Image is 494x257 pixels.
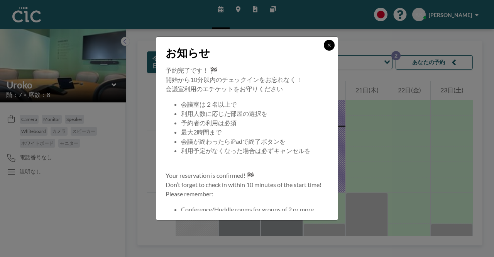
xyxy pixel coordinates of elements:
span: Conference/Huddle rooms for groups of 2 or more [181,206,314,213]
span: Your reservation is confirmed! 🏁 [166,172,254,179]
span: 会議室は２名以上で [181,100,237,108]
span: 利用人数に応じた部屋の選択を [181,110,267,117]
span: お知らせ [166,46,210,60]
span: 利用予定がなくなった場合は必ずキャンセルを [181,147,311,154]
span: 開始から10分以内のチェックインをお忘れなく！ [166,76,302,83]
span: 会議が終わったらiPadで終了ボタンを [181,138,286,145]
span: 会議室利用のエチケットをお守りください [166,85,283,92]
span: Please remember: [166,190,213,197]
span: 予約者の利用は必須 [181,119,237,126]
span: 予約完了です！ 🏁 [166,66,218,74]
span: 最大2時間まで [181,128,222,136]
span: Don’t forget to check in within 10 minutes of the start time! [166,181,321,188]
